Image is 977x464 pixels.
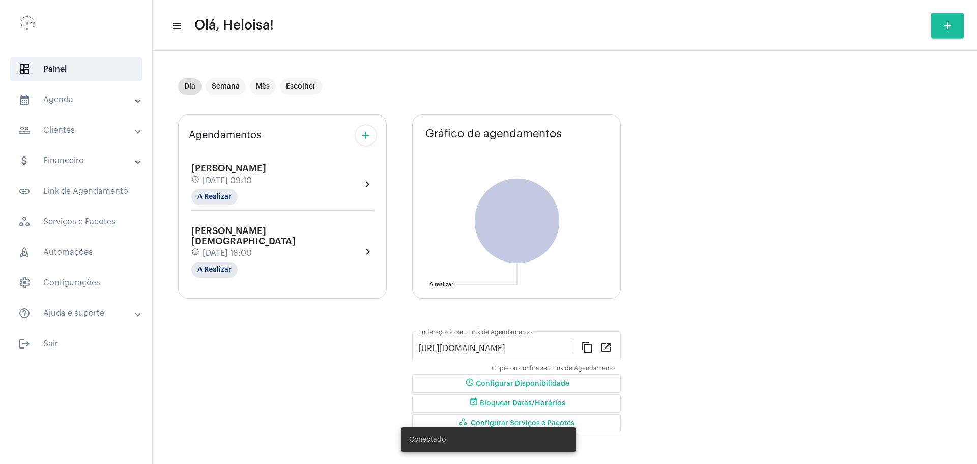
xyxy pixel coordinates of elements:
[600,341,612,353] mat-icon: open_in_new
[360,129,372,141] mat-icon: add
[6,118,152,142] mat-expansion-panel-header: sidenav iconClientes
[464,378,476,390] mat-icon: schedule
[10,271,142,295] span: Configurações
[194,17,274,34] span: Olá, Heloisa!
[18,94,136,106] mat-panel-title: Agenda
[425,128,562,140] span: Gráfico de agendamentos
[18,124,136,136] mat-panel-title: Clientes
[492,365,615,372] mat-hint: Copie ou confira seu Link de Agendamento
[191,175,200,186] mat-icon: schedule
[191,248,200,259] mat-icon: schedule
[581,341,593,353] mat-icon: content_copy
[191,262,238,278] mat-chip: A Realizar
[18,155,31,167] mat-icon: sidenav icon
[18,185,31,197] mat-icon: sidenav icon
[280,78,322,95] mat-chip: Escolher
[203,176,252,185] span: [DATE] 09:10
[10,240,142,265] span: Automações
[189,130,262,141] span: Agendamentos
[18,246,31,258] span: sidenav icon
[10,57,142,81] span: Painel
[18,277,31,289] span: sidenav icon
[6,301,152,326] mat-expansion-panel-header: sidenav iconAjuda e suporte
[10,179,142,204] span: Link de Agendamento
[468,400,565,407] span: Bloquear Datas/Horários
[203,249,252,258] span: [DATE] 18:00
[191,189,238,205] mat-chip: A Realizar
[18,307,31,320] mat-icon: sidenav icon
[18,338,31,350] mat-icon: sidenav icon
[429,282,453,287] text: A realizar
[6,149,152,173] mat-expansion-panel-header: sidenav iconFinanceiro
[362,246,373,258] mat-icon: chevron_right
[18,216,31,228] span: sidenav icon
[10,210,142,234] span: Serviços e Pacotes
[8,5,49,46] img: 0d939d3e-dcd2-0964-4adc-7f8e0d1a206f.png
[6,88,152,112] mat-expansion-panel-header: sidenav iconAgenda
[468,397,480,410] mat-icon: event_busy
[10,332,142,356] span: Sair
[409,434,446,445] span: Conectado
[171,20,181,32] mat-icon: sidenav icon
[250,78,276,95] mat-chip: Mês
[941,19,954,32] mat-icon: add
[191,164,266,173] span: [PERSON_NAME]
[464,380,569,387] span: Configurar Disponibilidade
[206,78,246,95] mat-chip: Semana
[412,414,621,432] button: Configurar Serviços e Pacotes
[18,124,31,136] mat-icon: sidenav icon
[18,155,136,167] mat-panel-title: Financeiro
[418,344,573,353] input: Link
[18,63,31,75] span: sidenav icon
[18,307,136,320] mat-panel-title: Ajuda e suporte
[412,394,621,413] button: Bloquear Datas/Horários
[191,226,296,246] span: [PERSON_NAME][DEMOGRAPHIC_DATA]
[412,374,621,393] button: Configurar Disponibilidade
[178,78,202,95] mat-chip: Dia
[361,178,373,190] mat-icon: chevron_right
[18,94,31,106] mat-icon: sidenav icon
